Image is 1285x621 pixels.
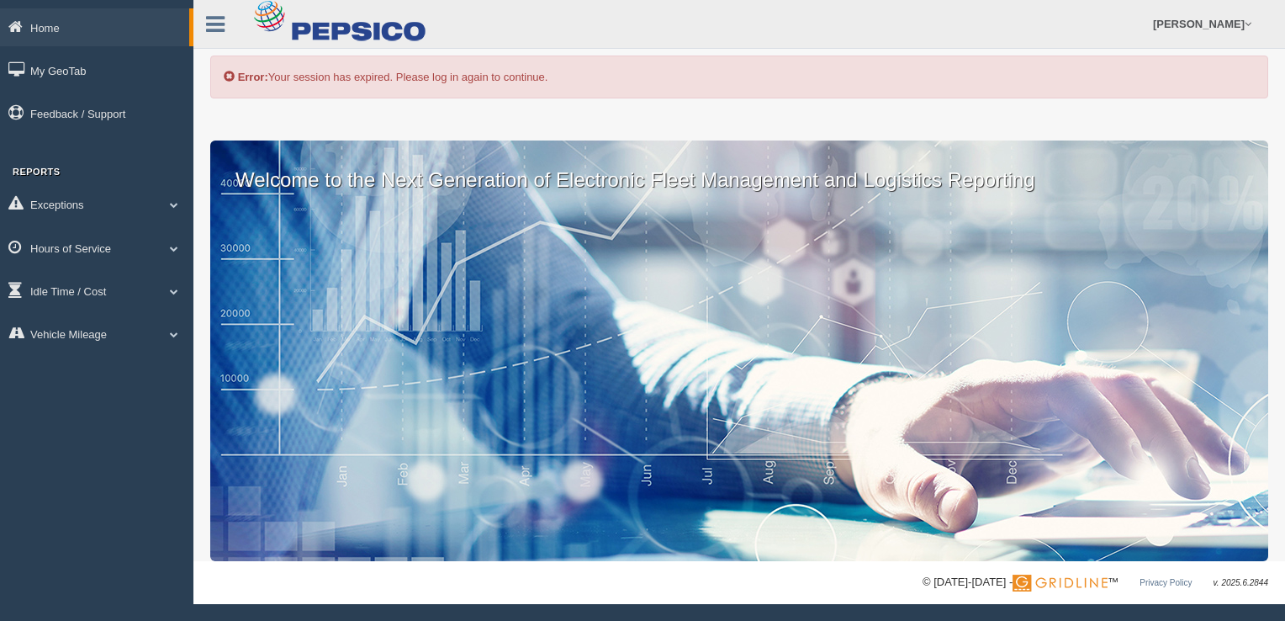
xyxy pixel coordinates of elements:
span: v. 2025.6.2844 [1214,578,1268,587]
div: Your session has expired. Please log in again to continue. [210,56,1268,98]
p: Welcome to the Next Generation of Electronic Fleet Management and Logistics Reporting [210,141,1268,194]
div: © [DATE]-[DATE] - ™ [923,574,1268,592]
img: Gridline [1013,575,1108,592]
a: Privacy Policy [1140,578,1192,587]
b: Error: [238,71,268,83]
